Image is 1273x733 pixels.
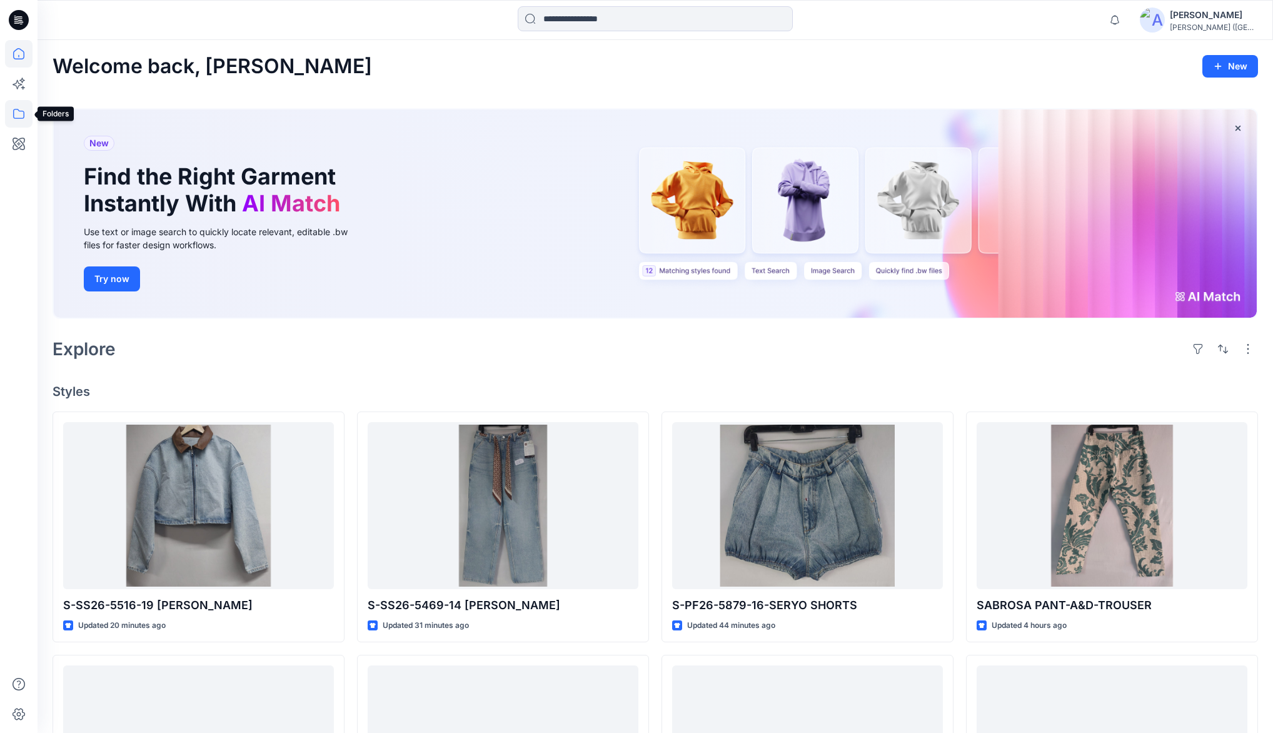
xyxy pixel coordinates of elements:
[53,339,116,359] h2: Explore
[368,597,638,614] p: S-SS26-5469-14 [PERSON_NAME]
[1170,23,1257,32] div: [PERSON_NAME] ([GEOGRAPHIC_DATA]) Exp...
[63,597,334,614] p: S-SS26-5516-19 [PERSON_NAME]
[53,55,372,78] h2: Welcome back, [PERSON_NAME]
[1140,8,1165,33] img: avatar
[53,384,1258,399] h4: Styles
[977,422,1247,589] a: SABROSA PANT-A&D-TROUSER
[383,619,469,632] p: Updated 31 minutes ago
[84,266,140,291] button: Try now
[242,190,340,217] span: AI Match
[992,619,1067,632] p: Updated 4 hours ago
[1170,8,1257,23] div: [PERSON_NAME]
[84,163,346,217] h1: Find the Right Garment Instantly With
[368,422,638,589] a: S-SS26-5469-14 SEROYA TROUSER
[977,597,1247,614] p: SABROSA PANT-A&D-TROUSER
[78,619,166,632] p: Updated 20 minutes ago
[84,225,365,251] div: Use text or image search to quickly locate relevant, editable .bw files for faster design workflows.
[672,422,943,589] a: S-PF26-5879-16-SERYO SHORTS
[672,597,943,614] p: S-PF26-5879-16-SERYO SHORTS
[1202,55,1258,78] button: New
[687,619,775,632] p: Updated 44 minutes ago
[63,422,334,589] a: S-SS26-5516-19 SEROYA JACKET
[89,136,109,151] span: New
